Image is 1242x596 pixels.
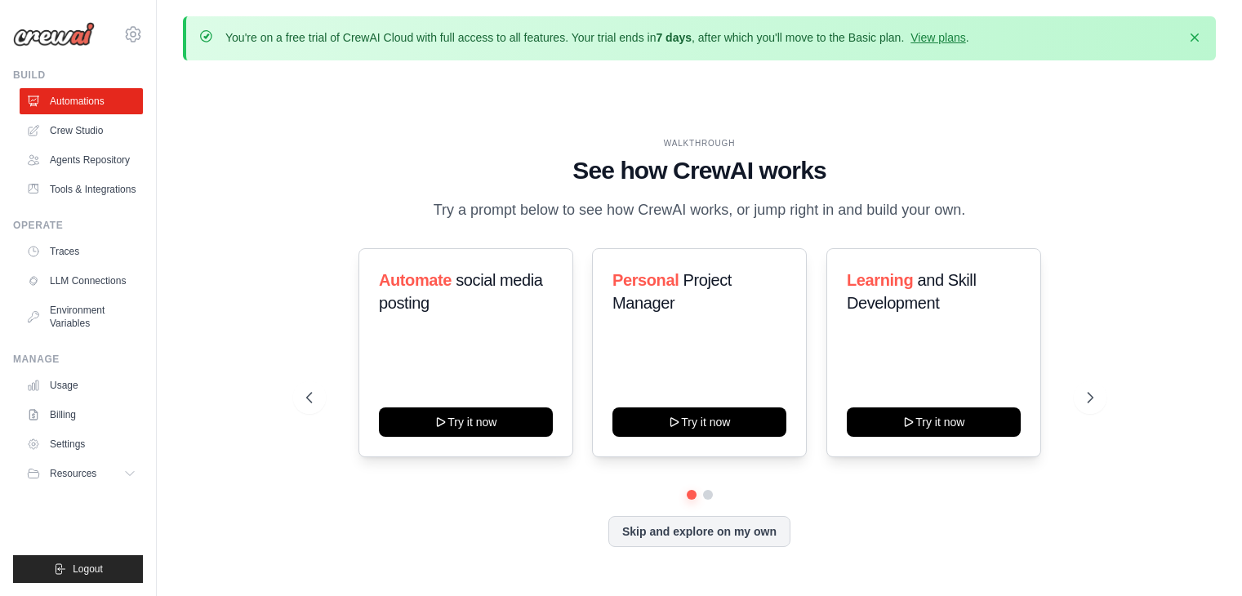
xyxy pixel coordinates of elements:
[379,271,452,289] span: Automate
[379,407,553,437] button: Try it now
[20,431,143,457] a: Settings
[20,238,143,265] a: Traces
[1160,518,1242,596] div: Виджет чата
[656,31,692,44] strong: 7 days
[20,268,143,294] a: LLM Connections
[20,176,143,202] a: Tools & Integrations
[73,563,103,576] span: Logout
[13,22,95,47] img: Logo
[20,460,143,487] button: Resources
[20,147,143,173] a: Agents Repository
[13,555,143,583] button: Logout
[13,353,143,366] div: Manage
[847,271,913,289] span: Learning
[225,29,969,46] p: You're on a free trial of CrewAI Cloud with full access to all features. Your trial ends in , aft...
[612,271,679,289] span: Personal
[20,118,143,144] a: Crew Studio
[20,372,143,398] a: Usage
[612,407,786,437] button: Try it now
[13,219,143,232] div: Operate
[13,69,143,82] div: Build
[306,156,1093,185] h1: See how CrewAI works
[608,516,790,547] button: Skip and explore on my own
[50,467,96,480] span: Resources
[1160,518,1242,596] iframe: Chat Widget
[847,407,1021,437] button: Try it now
[910,31,965,44] a: View plans
[425,198,974,222] p: Try a prompt below to see how CrewAI works, or jump right in and build your own.
[379,271,543,312] span: social media posting
[306,137,1093,149] div: WALKTHROUGH
[847,271,976,312] span: and Skill Development
[20,402,143,428] a: Billing
[20,88,143,114] a: Automations
[20,297,143,336] a: Environment Variables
